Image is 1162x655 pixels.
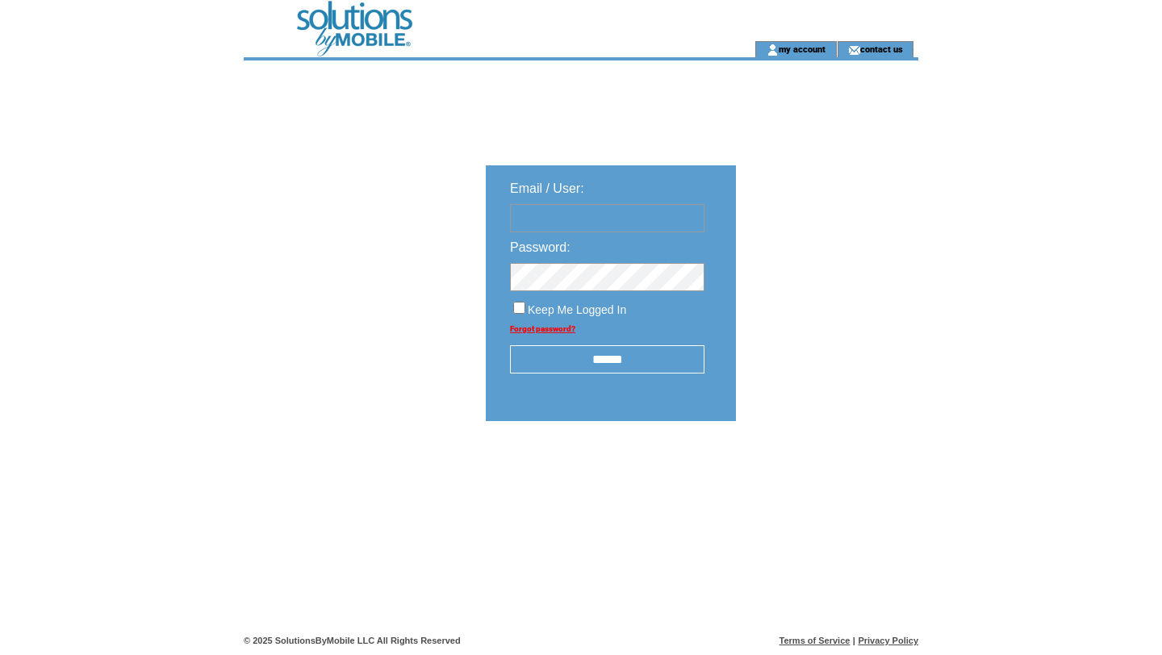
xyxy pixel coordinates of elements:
span: Email / User: [510,181,584,195]
img: contact_us_icon.gif;jsessionid=EAF6FC6DFE0FA1CBF9AE7478D5AE30D7 [848,44,860,56]
a: Forgot password? [510,324,575,333]
a: contact us [860,44,903,54]
span: Keep Me Logged In [528,303,626,316]
span: | [853,636,855,645]
img: transparent.png;jsessionid=EAF6FC6DFE0FA1CBF9AE7478D5AE30D7 [783,461,863,482]
a: Privacy Policy [858,636,918,645]
a: my account [779,44,826,54]
a: Terms of Service [780,636,851,645]
span: © 2025 SolutionsByMobile LLC All Rights Reserved [244,636,461,645]
img: account_icon.gif;jsessionid=EAF6FC6DFE0FA1CBF9AE7478D5AE30D7 [767,44,779,56]
span: Password: [510,240,571,254]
